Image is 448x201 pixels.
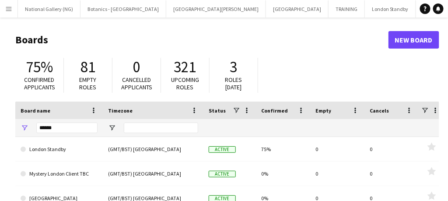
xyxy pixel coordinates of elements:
[21,162,98,186] a: Mystery London Client TBC
[80,0,166,18] button: Botanics - [GEOGRAPHIC_DATA]
[121,76,152,91] span: Cancelled applicants
[225,76,242,91] span: Roles [DATE]
[261,107,288,114] span: Confirmed
[15,33,388,46] h1: Boards
[124,123,198,133] input: Timezone Filter Input
[103,162,203,186] div: (GMT/BST) [GEOGRAPHIC_DATA]
[388,31,439,49] a: New Board
[21,107,50,114] span: Board name
[230,57,238,77] span: 3
[21,124,28,132] button: Open Filter Menu
[166,0,266,18] button: [GEOGRAPHIC_DATA][PERSON_NAME]
[256,137,310,161] div: 75%
[256,162,310,186] div: 0%
[310,137,364,161] div: 0
[80,76,97,91] span: Empty roles
[21,137,98,162] a: London Standby
[209,171,236,177] span: Active
[310,162,364,186] div: 0
[329,0,365,18] button: TRAINING
[266,0,329,18] button: [GEOGRAPHIC_DATA]
[36,123,98,133] input: Board name Filter Input
[171,76,199,91] span: Upcoming roles
[108,107,133,114] span: Timezone
[80,57,95,77] span: 81
[370,107,389,114] span: Cancels
[209,146,236,153] span: Active
[133,57,140,77] span: 0
[24,76,55,91] span: Confirmed applicants
[108,124,116,132] button: Open Filter Menu
[174,57,196,77] span: 321
[315,107,331,114] span: Empty
[103,137,203,161] div: (GMT/BST) [GEOGRAPHIC_DATA]
[18,0,80,18] button: National Gallery (NG)
[364,162,419,186] div: 0
[26,57,53,77] span: 75%
[209,107,226,114] span: Status
[364,137,419,161] div: 0
[365,0,416,18] button: London Standby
